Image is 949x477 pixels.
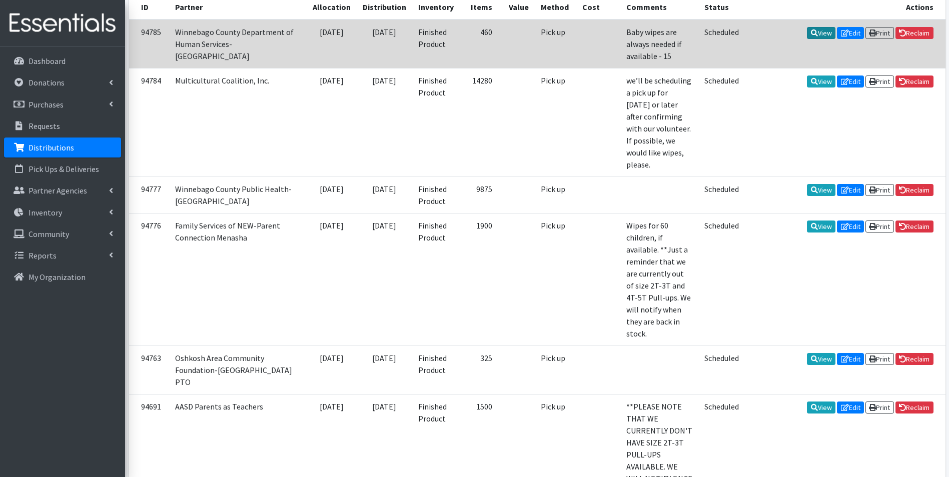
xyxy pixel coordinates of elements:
[4,6,121,40] img: HumanEssentials
[865,220,894,232] a: Print
[129,68,169,176] td: 94784
[357,345,412,394] td: [DATE]
[4,159,121,179] a: Pick Ups & Deliveries
[169,68,307,176] td: Multicultural Coalition, Inc.
[357,176,412,213] td: [DATE]
[357,213,412,345] td: [DATE]
[4,180,121,200] a: Partner Agencies
[29,142,74,152] p: Distributions
[865,27,894,39] a: Print
[169,176,307,213] td: Winnebago County Public Health-[GEOGRAPHIC_DATA]
[4,51,121,71] a: Dashboard
[29,77,65,87] p: Donations
[29,164,99,174] p: Pick Ups & Deliveries
[412,345,460,394] td: Finished Product
[4,245,121,265] a: Reports
[698,19,745,68] td: Scheduled
[29,121,60,131] p: Requests
[306,19,356,68] td: [DATE]
[535,19,576,68] td: Pick up
[807,184,835,196] a: View
[698,213,745,345] td: Scheduled
[807,220,835,232] a: View
[807,401,835,413] a: View
[460,213,498,345] td: 1900
[412,213,460,345] td: Finished Product
[698,345,745,394] td: Scheduled
[807,27,835,39] a: View
[837,353,864,365] a: Edit
[4,224,121,244] a: Community
[807,75,835,87] a: View
[895,353,933,365] a: Reclaim
[129,19,169,68] td: 94785
[895,401,933,413] a: Reclaim
[4,202,121,222] a: Inventory
[4,267,121,287] a: My Organization
[895,27,933,39] a: Reclaim
[306,213,356,345] td: [DATE]
[460,68,498,176] td: 14280
[698,176,745,213] td: Scheduled
[4,72,121,92] a: Donations
[865,75,894,87] a: Print
[837,184,864,196] a: Edit
[169,213,307,345] td: Family Services of NEW-Parent Connection Menasha
[895,184,933,196] a: Reclaim
[895,75,933,87] a: Reclaim
[865,401,894,413] a: Print
[535,68,576,176] td: Pick up
[865,184,894,196] a: Print
[837,220,864,232] a: Edit
[837,27,864,39] a: Edit
[412,176,460,213] td: Finished Product
[29,185,87,195] p: Partner Agencies
[29,56,66,66] p: Dashboard
[620,68,699,176] td: we’ll be scheduling a pick up for [DATE] or later after confirming with our volunteer. If possibl...
[306,68,356,176] td: [DATE]
[29,207,62,217] p: Inventory
[698,68,745,176] td: Scheduled
[535,176,576,213] td: Pick up
[306,176,356,213] td: [DATE]
[129,213,169,345] td: 94776
[29,272,86,282] p: My Organization
[169,345,307,394] td: Oshkosh Area Community Foundation-[GEOGRAPHIC_DATA] PTO
[29,250,57,260] p: Reports
[129,345,169,394] td: 94763
[4,94,121,114] a: Purchases
[129,176,169,213] td: 94777
[837,75,864,87] a: Edit
[535,213,576,345] td: Pick up
[29,229,69,239] p: Community
[306,345,356,394] td: [DATE]
[460,19,498,68] td: 460
[535,345,576,394] td: Pick up
[460,345,498,394] td: 325
[412,68,460,176] td: Finished Product
[837,401,864,413] a: Edit
[4,116,121,136] a: Requests
[460,176,498,213] td: 9875
[807,353,835,365] a: View
[620,19,699,68] td: Baby wipes are always needed if available - 15
[357,68,412,176] td: [DATE]
[895,220,933,232] a: Reclaim
[4,137,121,157] a: Distributions
[620,213,699,345] td: Wipes for 60 children, if available. **Just a reminder that we are currently out of size 2T-3T an...
[865,353,894,365] a: Print
[412,19,460,68] td: Finished Product
[357,19,412,68] td: [DATE]
[169,19,307,68] td: Winnebago County Department of Human Services-[GEOGRAPHIC_DATA]
[29,99,64,109] p: Purchases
